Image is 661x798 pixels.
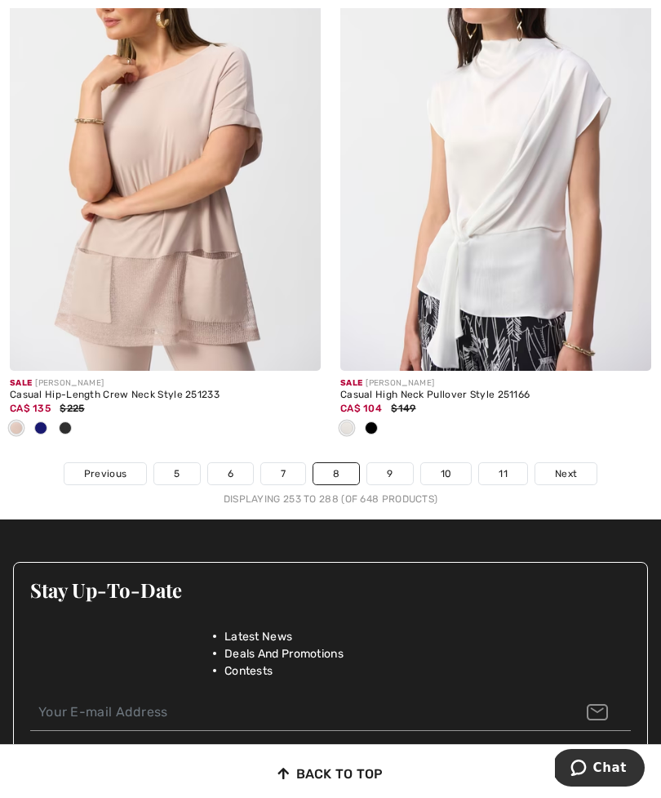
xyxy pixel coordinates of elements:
[10,390,321,401] div: Casual Hip-Length Crew Neck Style 251233
[555,466,577,481] span: Next
[60,403,84,414] span: $225
[53,416,78,443] div: Black
[261,463,305,484] a: 7
[154,463,199,484] a: 5
[313,463,359,484] a: 8
[10,403,51,414] span: CA$ 135
[340,390,651,401] div: Casual High Neck Pullover Style 251166
[367,463,412,484] a: 9
[29,416,53,443] div: Midnight Blue
[359,416,384,443] div: Black
[555,749,645,790] iframe: Opens a widget where you can chat to one of our agents
[340,377,651,390] div: [PERSON_NAME]
[10,377,321,390] div: [PERSON_NAME]
[64,463,146,484] a: Previous
[30,694,631,731] input: Your E-mail Address
[224,628,292,645] span: Latest News
[479,463,527,484] a: 11
[340,378,362,388] span: Sale
[421,463,472,484] a: 10
[84,466,126,481] span: Previous
[224,645,344,662] span: Deals And Promotions
[4,416,29,443] div: Parchment
[535,463,597,484] a: Next
[224,662,273,680] span: Contests
[391,403,415,414] span: $149
[340,403,382,414] span: CA$ 104
[335,416,359,443] div: Vanilla
[208,463,253,484] a: 6
[30,579,631,600] h3: Stay Up-To-Date
[10,378,32,388] span: Sale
